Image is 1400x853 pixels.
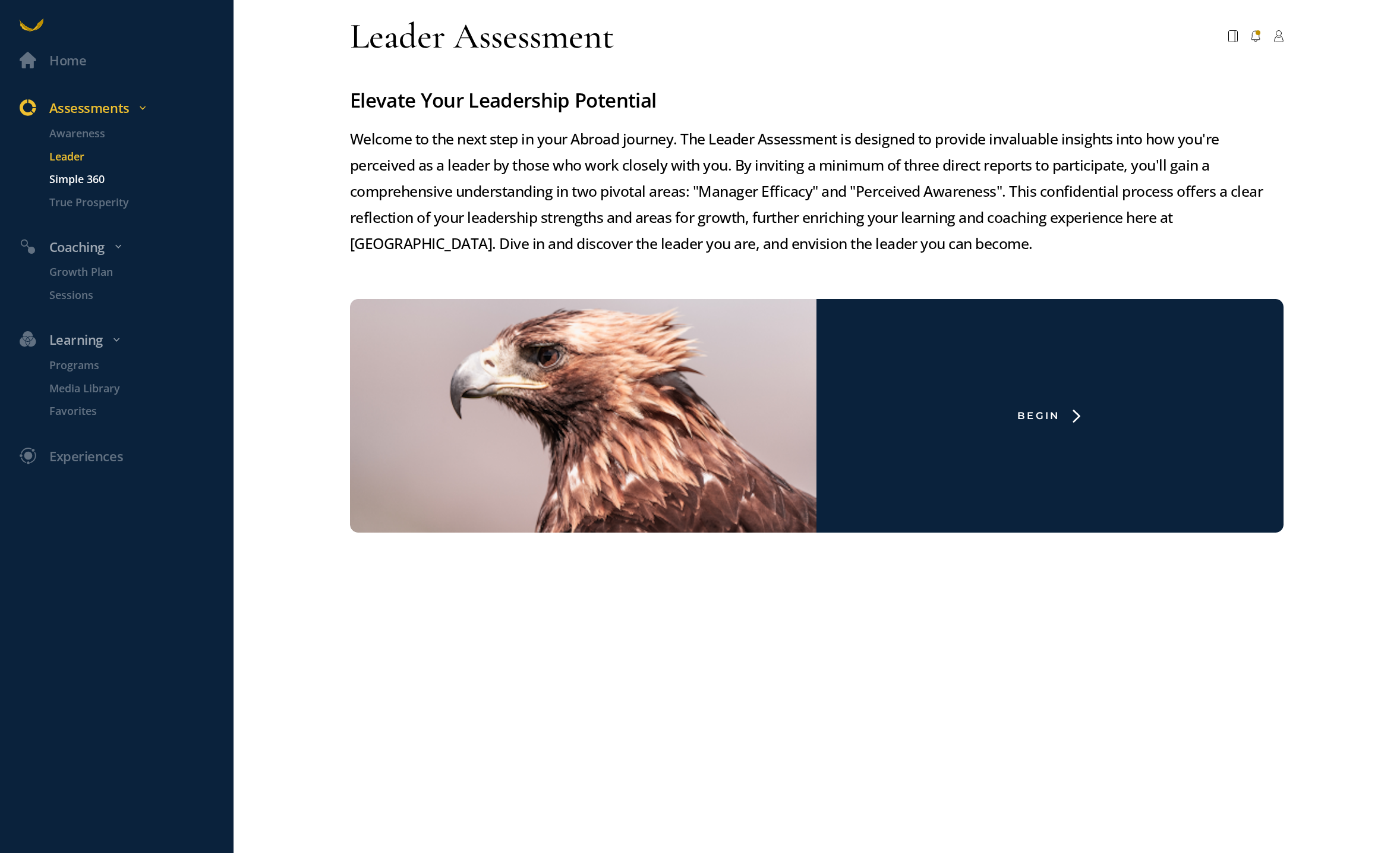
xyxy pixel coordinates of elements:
a: True Prosperity [30,194,234,210]
a: Favorites [30,403,234,420]
div: Begin [1017,410,1060,423]
a: Programs [30,357,234,374]
p: Programs [49,357,231,374]
img: eagle-leader-survey.png [350,299,816,533]
div: Experiences [49,446,123,467]
p: Simple 360 [49,171,231,188]
a: Media Library [30,380,234,397]
h3: Elevate Your Leadership Potential [350,85,1284,116]
a: Growth Plan [30,264,234,281]
a: Begin [340,299,1293,533]
a: Simple 360 [30,171,234,188]
p: Growth Plan [49,264,231,281]
p: Sessions [49,287,231,304]
div: Learning [10,329,240,351]
a: Leader [30,148,234,165]
div: Assessments [10,97,240,119]
p: Media Library [49,380,231,397]
div: Home [49,50,86,71]
p: Awareness [49,125,231,142]
a: Sessions [30,287,234,304]
div: Coaching [10,237,240,258]
a: Awareness [30,125,234,142]
div: Leader Assessment [350,13,614,59]
p: Favorites [49,403,231,420]
p: Welcome to the next step in your Abroad journey. The Leader Assessment is designed to provide inv... [350,126,1284,257]
p: Leader [49,148,231,165]
p: True Prosperity [49,194,231,210]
